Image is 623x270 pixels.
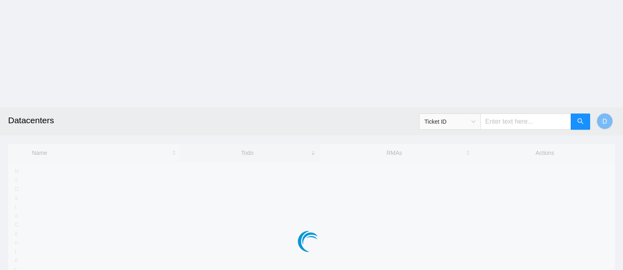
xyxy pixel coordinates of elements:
h2: Datacenters [8,107,433,133]
button: search [571,114,590,130]
input: Enter text here... [480,114,571,130]
span: Ticket ID [424,116,475,128]
span: D [602,116,607,126]
span: search [577,118,584,126]
button: D [597,113,613,129]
